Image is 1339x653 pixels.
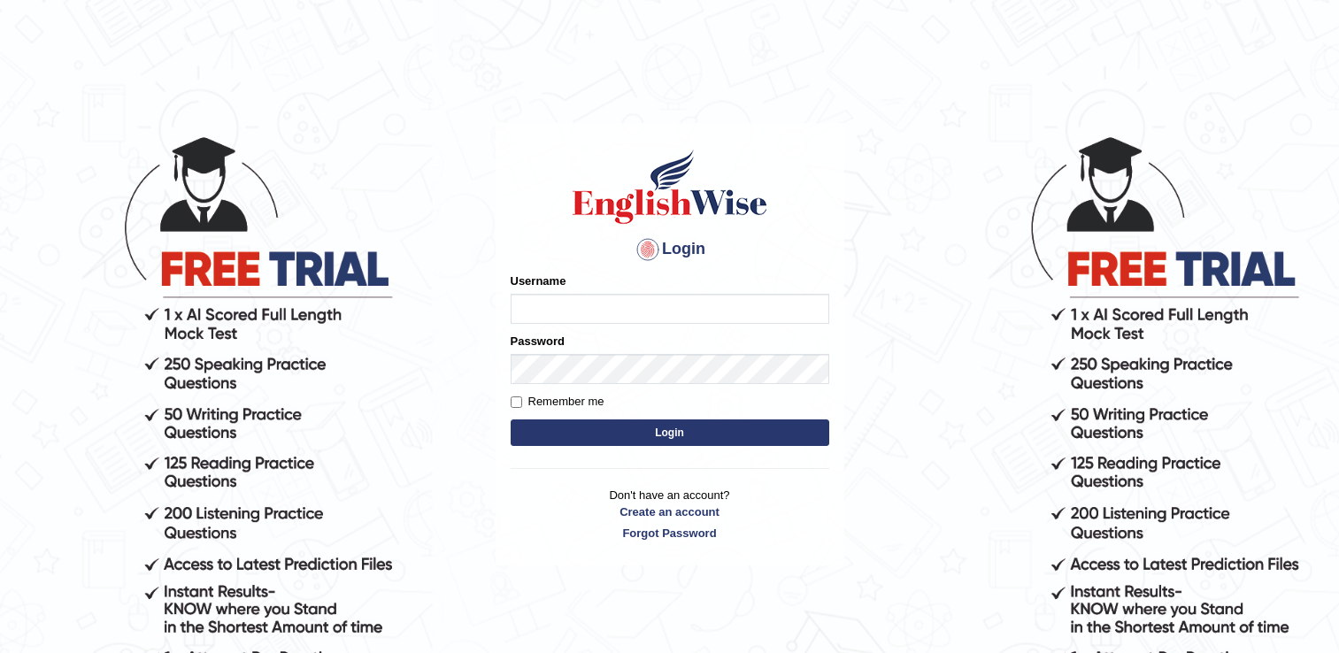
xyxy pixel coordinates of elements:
button: Login [511,419,829,446]
label: Remember me [511,393,604,411]
a: Forgot Password [511,525,829,542]
h4: Login [511,235,829,264]
label: Password [511,333,565,350]
input: Remember me [511,396,522,408]
a: Create an account [511,503,829,520]
label: Username [511,273,566,289]
img: Logo of English Wise sign in for intelligent practice with AI [569,147,771,227]
p: Don't have an account? [511,487,829,542]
